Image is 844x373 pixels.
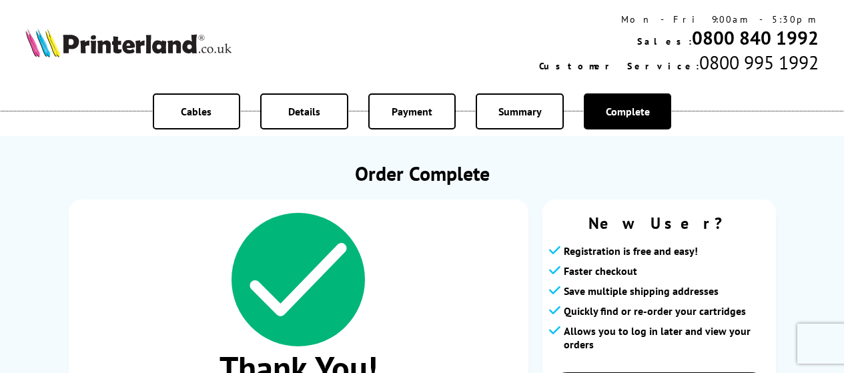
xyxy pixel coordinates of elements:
[564,324,769,351] span: Allows you to log in later and view your orders
[181,105,212,118] span: Cables
[392,105,432,118] span: Payment
[539,60,699,72] span: Customer Service:
[25,28,232,57] img: Printerland Logo
[549,213,769,234] span: New User?
[637,35,692,47] span: Sales:
[288,105,320,118] span: Details
[564,264,637,278] span: Faster checkout
[498,105,542,118] span: Summary
[564,284,719,298] span: Save multiple shipping addresses
[564,244,698,258] span: Registration is free and easy!
[699,50,819,75] span: 0800 995 1992
[69,160,776,186] h1: Order Complete
[564,304,746,318] span: Quickly find or re-order your cartridges
[606,105,650,118] span: Complete
[539,13,819,25] div: Mon - Fri 9:00am - 5:30pm
[692,25,819,50] a: 0800 840 1992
